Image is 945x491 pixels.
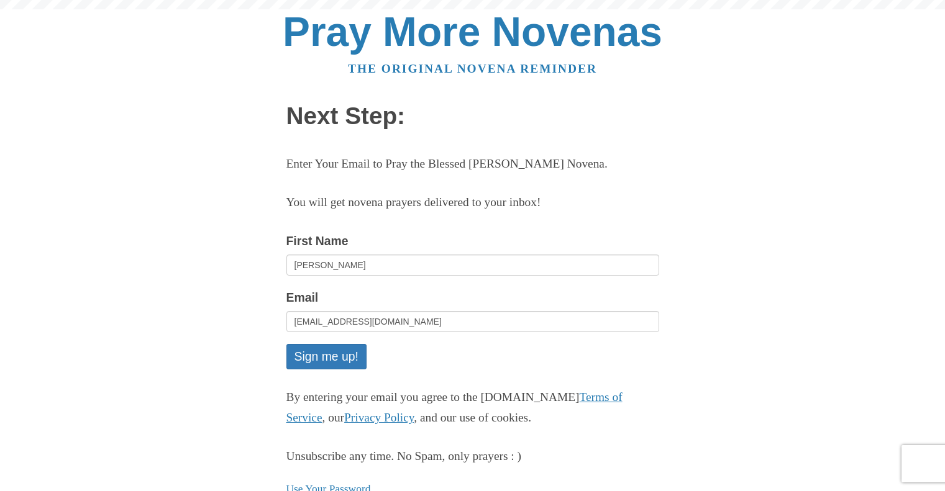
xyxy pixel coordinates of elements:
[286,192,659,213] p: You will get novena prayers delivered to your inbox!
[286,231,349,251] label: First Name
[286,255,659,276] input: Optional
[283,9,662,55] a: Pray More Novenas
[286,387,659,428] p: By entering your email you agree to the [DOMAIN_NAME] , our , and our use of cookies.
[286,344,367,369] button: Sign me up!
[286,154,659,174] p: Enter Your Email to Pray the Blessed [PERSON_NAME] Novena.
[344,411,414,424] a: Privacy Policy
[348,62,597,75] a: The original novena reminder
[286,446,659,467] div: Unsubscribe any time. No Spam, only prayers : )
[286,287,319,308] label: Email
[286,390,623,424] a: Terms of Service
[286,103,659,130] h1: Next Step:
